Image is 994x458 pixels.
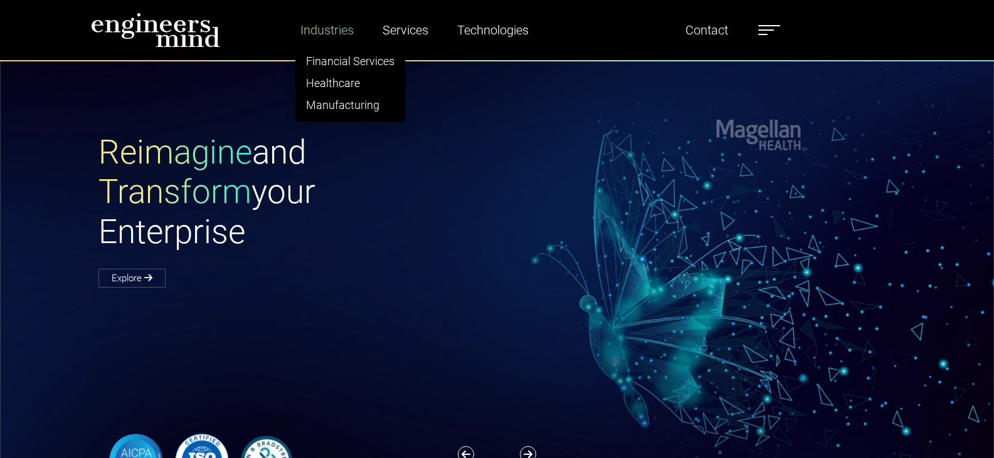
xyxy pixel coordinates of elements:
h1: and your Enterprise [98,133,497,252]
ul: Industries [295,44,405,122]
img: logo [91,13,220,48]
a: Manufacturing [296,94,404,116]
a: Contact [680,16,733,44]
a: Services [378,16,433,44]
a: Industries [295,16,359,44]
a: Financial Services [296,50,404,72]
span: Reimagine [98,133,252,172]
a: Healthcare [296,72,404,94]
span: Transform [98,172,251,211]
a: Explore [98,269,166,288]
a: Technologies [452,16,534,44]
